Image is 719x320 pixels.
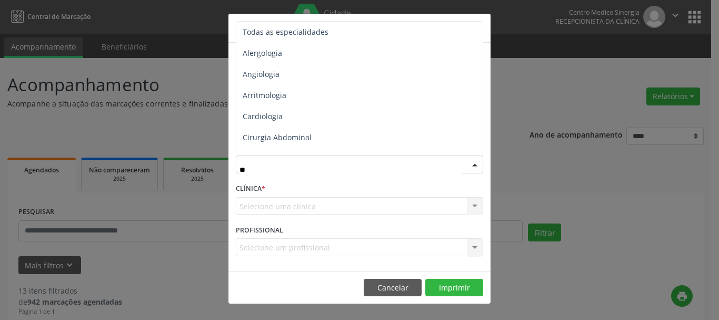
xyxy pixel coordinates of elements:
[236,222,283,238] label: PROFISSIONAL
[243,111,283,121] span: Cardiologia
[236,21,356,35] h5: Relatório de agendamentos
[236,181,265,197] label: CLÍNICA
[470,14,491,40] button: Close
[243,90,286,100] span: Arritmologia
[364,279,422,297] button: Cancelar
[243,132,312,142] span: Cirurgia Abdominal
[243,153,335,163] span: Cirurgia Cabeça e Pescoço
[243,48,282,58] span: Alergologia
[243,69,279,79] span: Angiologia
[243,27,328,37] span: Todas as especialidades
[425,279,483,297] button: Imprimir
